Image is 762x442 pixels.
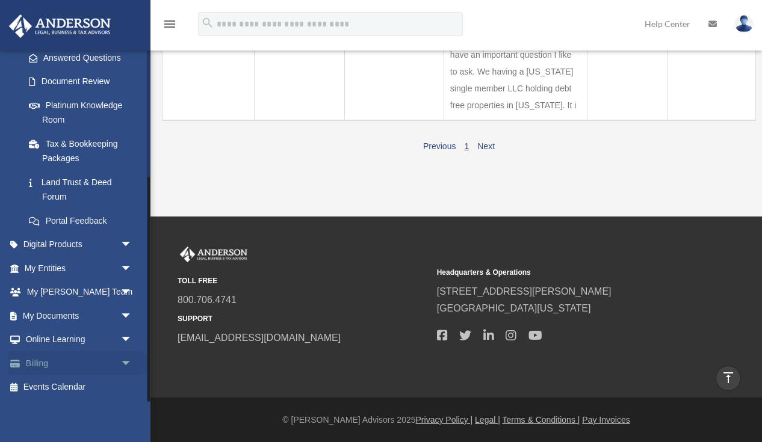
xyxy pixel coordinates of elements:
[178,275,429,287] small: TOLL FREE
[475,415,500,425] a: Legal |
[8,280,150,304] a: My [PERSON_NAME] Teamarrow_drop_down
[120,328,144,352] span: arrow_drop_down
[17,132,144,170] a: Tax & Bookkeeping Packages
[437,303,591,313] a: [GEOGRAPHIC_DATA][US_STATE]
[8,233,150,257] a: Digital Productsarrow_drop_down
[735,15,753,32] img: User Pic
[423,141,456,151] a: Previous
[8,304,150,328] a: My Documentsarrow_drop_down
[17,70,144,94] a: Document Review
[582,415,630,425] a: Pay Invoices
[120,304,144,328] span: arrow_drop_down
[17,46,138,70] a: Answered Questions
[477,141,495,151] a: Next
[120,233,144,257] span: arrow_drop_down
[17,170,144,209] a: Land Trust & Deed Forum
[437,266,688,279] small: Headquarters & Operations
[721,370,736,385] i: vertical_align_top
[437,286,612,296] a: [STREET_ADDRESS][PERSON_NAME]
[150,413,762,428] div: © [PERSON_NAME] Advisors 2025
[464,141,469,151] a: 1
[8,328,150,352] a: Online Learningarrow_drop_down
[8,375,150,399] a: Events Calendar
[5,14,114,38] img: Anderson Advisors Platinum Portal
[716,366,741,391] a: vertical_align_top
[178,313,429,325] small: SUPPORT
[120,280,144,305] span: arrow_drop_down
[178,333,341,343] a: [EMAIL_ADDRESS][DOMAIN_NAME]
[178,295,237,305] a: 800.706.4741
[416,415,473,425] a: Privacy Policy |
[17,93,144,132] a: Platinum Knowledge Room
[201,16,214,29] i: search
[8,351,150,375] a: Billingarrow_drop_down
[17,209,144,233] a: Portal Feedback
[163,17,177,31] i: menu
[163,21,177,31] a: menu
[120,256,144,281] span: arrow_drop_down
[178,247,250,262] img: Anderson Advisors Platinum Portal
[120,351,144,376] span: arrow_drop_down
[8,256,150,280] a: My Entitiesarrow_drop_down
[503,415,580,425] a: Terms & Conditions |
